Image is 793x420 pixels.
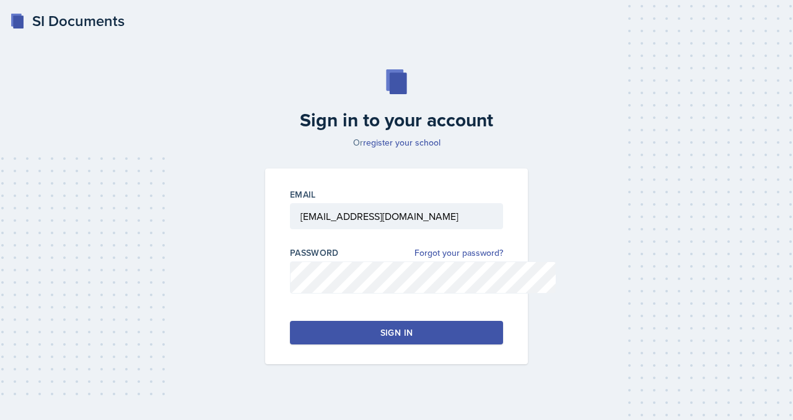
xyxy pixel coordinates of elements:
[290,188,316,201] label: Email
[10,10,125,32] a: SI Documents
[258,136,535,149] p: Or
[290,247,339,259] label: Password
[290,203,503,229] input: Email
[363,136,440,149] a: register your school
[380,326,413,339] div: Sign in
[414,247,503,260] a: Forgot your password?
[258,109,535,131] h2: Sign in to your account
[290,321,503,344] button: Sign in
